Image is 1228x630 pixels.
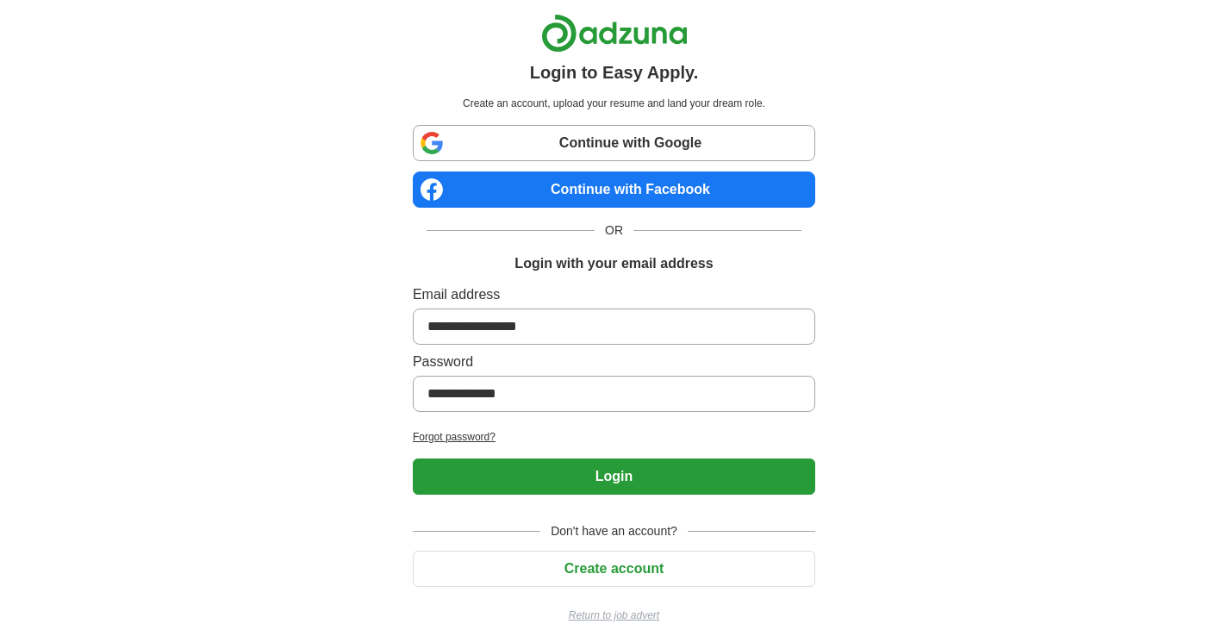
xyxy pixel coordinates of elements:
[540,522,688,540] span: Don't have an account?
[595,221,633,240] span: OR
[530,59,699,85] h1: Login to Easy Apply.
[413,172,815,208] a: Continue with Facebook
[514,253,713,274] h1: Login with your email address
[413,561,815,576] a: Create account
[416,96,812,111] p: Create an account, upload your resume and land your dream role.
[413,458,815,495] button: Login
[413,551,815,587] button: Create account
[413,284,815,305] label: Email address
[413,429,815,445] a: Forgot password?
[413,125,815,161] a: Continue with Google
[413,352,815,372] label: Password
[541,14,688,53] img: Adzuna logo
[413,608,815,623] a: Return to job advert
